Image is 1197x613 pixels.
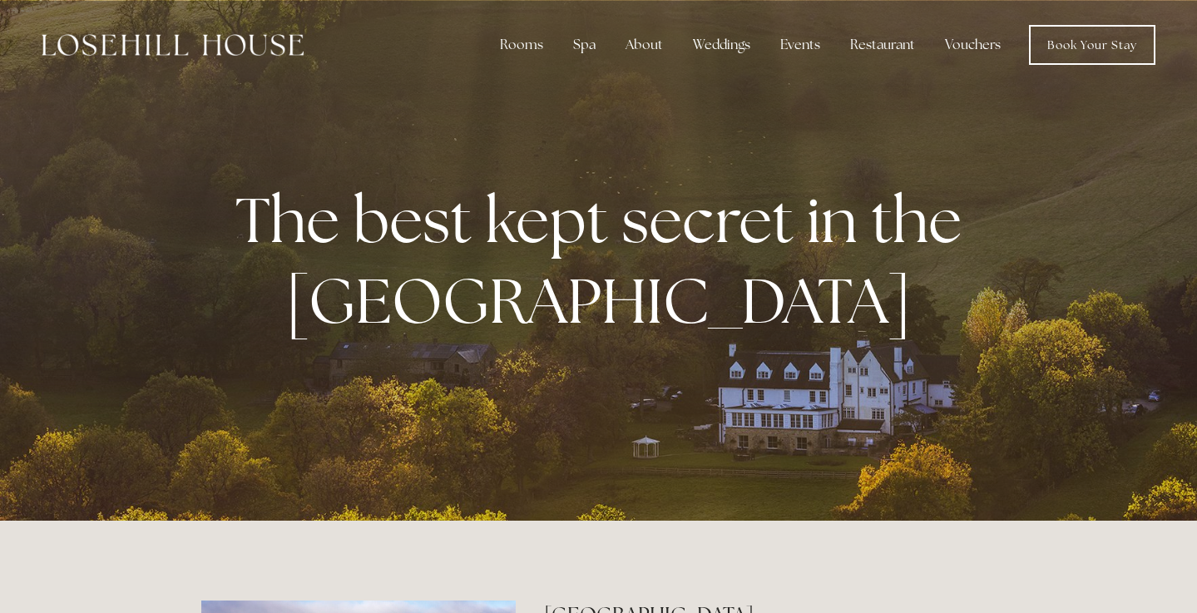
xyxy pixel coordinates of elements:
[612,28,676,62] div: About
[235,179,975,342] strong: The best kept secret in the [GEOGRAPHIC_DATA]
[932,28,1014,62] a: Vouchers
[560,28,609,62] div: Spa
[767,28,833,62] div: Events
[42,34,304,56] img: Losehill House
[1029,25,1155,65] a: Book Your Stay
[487,28,556,62] div: Rooms
[680,28,764,62] div: Weddings
[837,28,928,62] div: Restaurant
